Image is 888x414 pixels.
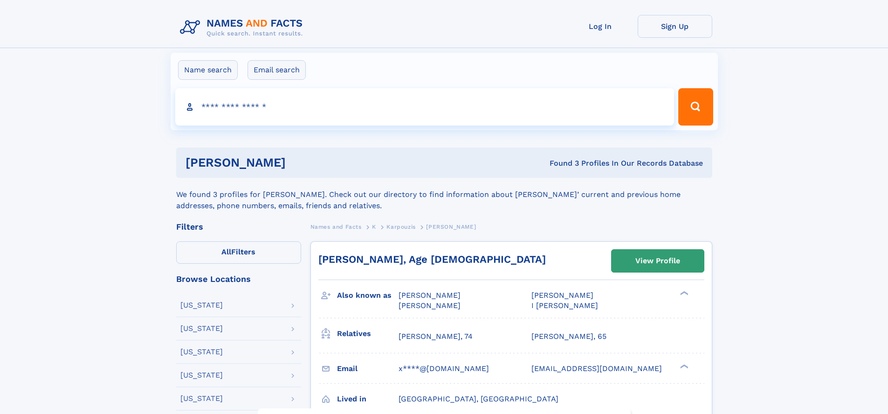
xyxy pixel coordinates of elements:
[426,224,476,230] span: [PERSON_NAME]
[418,158,703,168] div: Found 3 Profiles In Our Records Database
[399,394,558,403] span: [GEOGRAPHIC_DATA], [GEOGRAPHIC_DATA]
[176,241,301,264] label: Filters
[221,247,231,256] span: All
[386,221,415,232] a: Karpouzis
[372,224,376,230] span: K
[337,361,399,377] h3: Email
[531,291,593,300] span: [PERSON_NAME]
[635,250,680,272] div: View Profile
[318,253,546,265] a: [PERSON_NAME], Age [DEMOGRAPHIC_DATA]
[531,364,662,373] span: [EMAIL_ADDRESS][DOMAIN_NAME]
[186,157,418,168] h1: [PERSON_NAME]
[386,224,415,230] span: Karpouzis
[337,391,399,407] h3: Lived in
[531,301,598,310] span: I [PERSON_NAME]
[612,250,704,272] a: View Profile
[180,348,223,356] div: [US_STATE]
[176,275,301,283] div: Browse Locations
[175,88,675,126] input: search input
[531,331,606,342] a: [PERSON_NAME], 65
[678,88,713,126] button: Search Button
[176,178,712,211] div: We found 3 profiles for [PERSON_NAME]. Check out our directory to find information about [PERSON_...
[372,221,376,232] a: K
[337,326,399,342] h3: Relatives
[180,395,223,402] div: [US_STATE]
[176,15,310,40] img: Logo Names and Facts
[399,291,461,300] span: [PERSON_NAME]
[310,221,362,232] a: Names and Facts
[399,301,461,310] span: [PERSON_NAME]
[399,331,473,342] a: [PERSON_NAME], 74
[180,372,223,379] div: [US_STATE]
[248,60,306,80] label: Email search
[563,15,638,38] a: Log In
[178,60,238,80] label: Name search
[678,290,689,296] div: ❯
[678,363,689,369] div: ❯
[176,223,301,231] div: Filters
[180,325,223,332] div: [US_STATE]
[180,302,223,309] div: [US_STATE]
[638,15,712,38] a: Sign Up
[337,288,399,303] h3: Also known as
